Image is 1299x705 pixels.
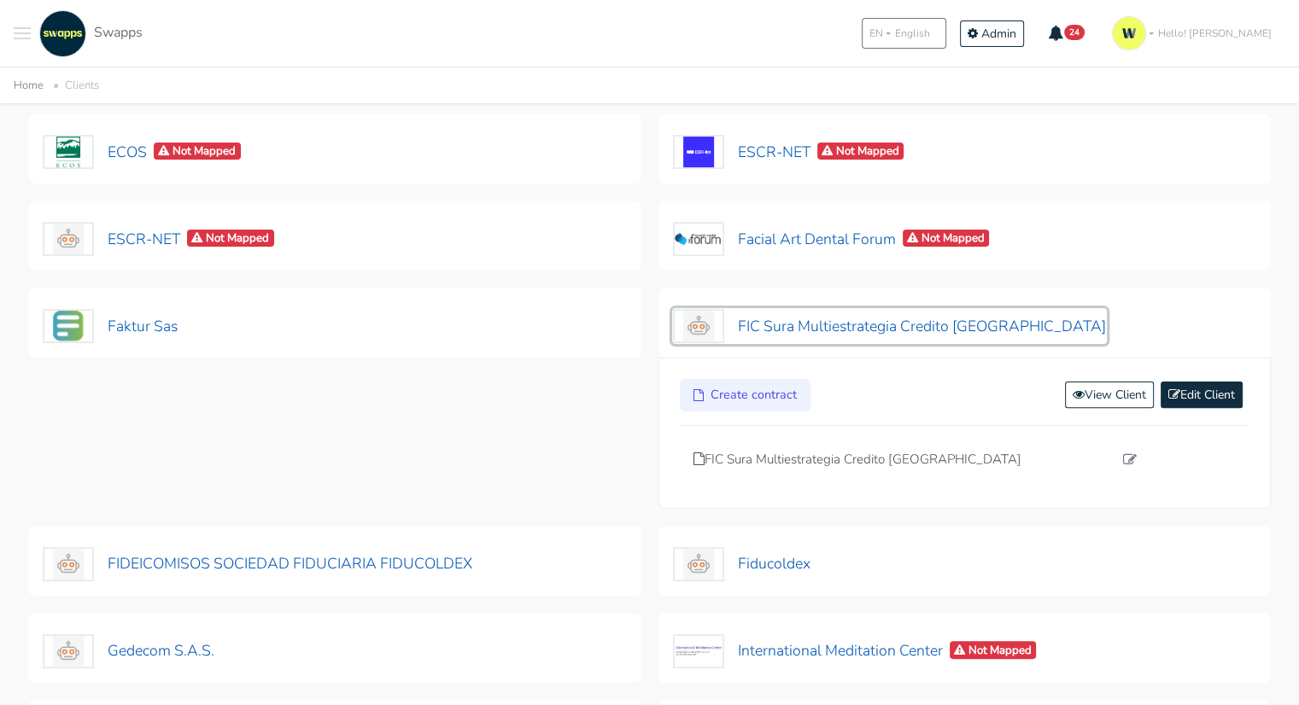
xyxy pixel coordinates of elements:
[960,20,1024,47] a: Admin
[673,547,724,581] img: Fiducoldex
[47,76,99,96] li: Clients
[43,309,94,343] img: Faktur Sas
[42,633,215,669] button: Gedecom S.A.S.
[43,135,94,169] img: ECOS
[42,546,473,582] button: FIDEICOMISOS SOCIEDAD FIDUCIARIA FIDUCOLDEX
[42,308,178,344] button: Faktur Sas
[42,134,242,170] button: ECOSNot Mapped
[1158,26,1272,41] span: Hello! [PERSON_NAME]
[1112,16,1146,50] img: isotipo-3-3e143c57.png
[1065,382,1154,408] a: View Client
[817,143,904,160] span: Not Mapped
[673,634,724,668] img: International Meditation Center
[672,546,811,582] button: Fiducoldex
[1105,9,1285,57] a: Hello! [PERSON_NAME]
[35,10,143,57] a: Swapps
[673,222,724,256] img: Facial Art Dental Forum
[981,26,1016,42] span: Admin
[43,634,94,668] img: Gedecom S.A.S.
[680,379,810,411] a: Create contract
[673,309,724,343] img: FIC Sura Multiestrategia Credito Colombia
[673,135,724,169] img: ESCR-NET
[903,230,990,248] span: Not Mapped
[711,386,797,405] span: Create contract
[862,18,946,49] button: ENEnglish
[1038,19,1097,48] button: 24
[43,547,94,581] img: FIDEICOMISOS SOCIEDAD FIDUCIARIA FIDUCOLDEX
[672,633,1038,669] button: International Meditation CenterNot Mapped
[1064,25,1085,40] span: 24
[14,78,44,93] a: Home
[950,641,1037,659] span: Not Mapped
[42,221,275,257] button: ESCR-NETNot Mapped
[187,230,274,248] span: Not Mapped
[39,10,86,57] img: swapps-linkedin-v2.jpg
[672,134,905,170] button: ESCR-NETNot Mapped
[154,143,241,160] span: Not Mapped
[1161,382,1243,408] a: Edit Client
[672,221,991,257] button: Facial Art Dental ForumNot Mapped
[895,26,930,41] span: English
[693,450,1114,469] a: FIC Sura Multiestrategia Credito [GEOGRAPHIC_DATA]
[672,308,1107,344] button: FIC Sura Multiestrategia Credito [GEOGRAPHIC_DATA]
[94,23,143,42] span: Swapps
[43,222,94,256] img: ESCR-NET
